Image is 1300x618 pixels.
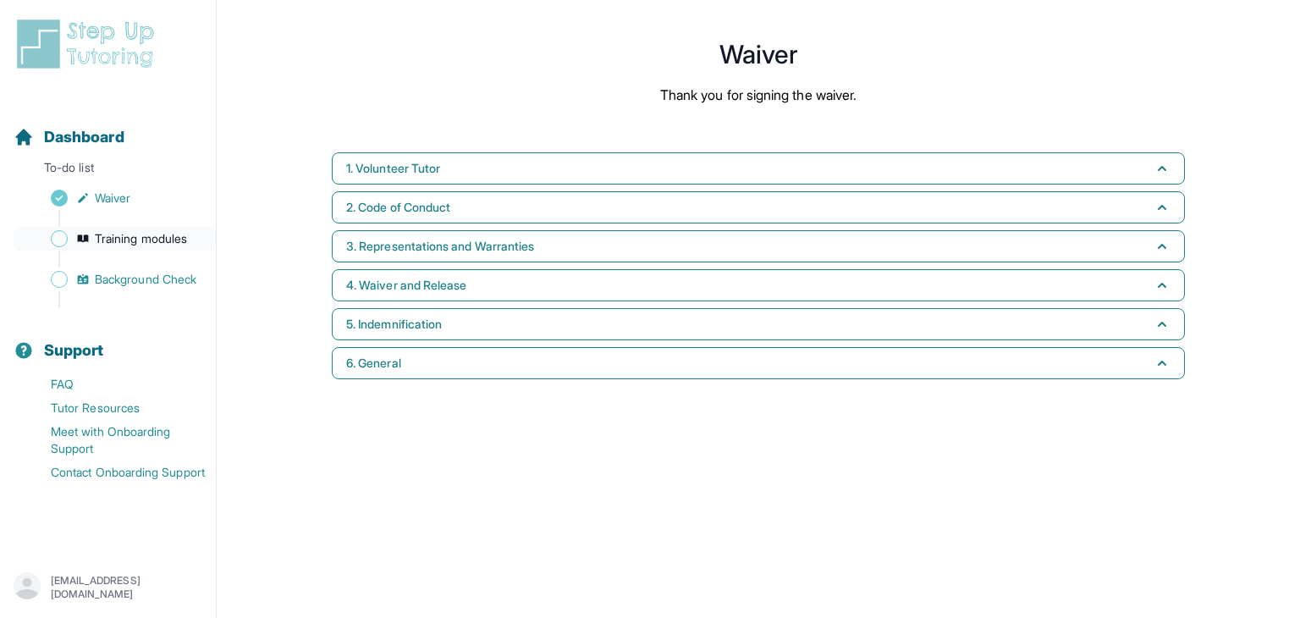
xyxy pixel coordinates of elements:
[95,230,187,247] span: Training modules
[346,238,534,255] span: 3. Representations and Warranties
[346,277,466,294] span: 4. Waiver and Release
[14,372,216,396] a: FAQ
[325,44,1192,64] h1: Waiver
[95,190,130,207] span: Waiver
[14,268,216,291] a: Background Check
[660,85,857,105] p: Thank you for signing the waiver.
[14,227,216,251] a: Training modules
[332,152,1185,185] button: 1. Volunteer Tutor
[95,271,196,288] span: Background Check
[346,355,401,372] span: 6. General
[51,574,202,601] p: [EMAIL_ADDRESS][DOMAIN_NAME]
[332,308,1185,340] button: 5. Indemnification
[14,17,164,71] img: logo
[346,160,440,177] span: 1. Volunteer Tutor
[346,199,450,216] span: 2. Code of Conduct
[14,125,124,149] a: Dashboard
[14,186,216,210] a: Waiver
[7,98,209,156] button: Dashboard
[332,191,1185,223] button: 2. Code of Conduct
[14,396,216,420] a: Tutor Resources
[332,230,1185,262] button: 3. Representations and Warranties
[332,347,1185,379] button: 6. General
[332,269,1185,301] button: 4. Waiver and Release
[14,461,216,484] a: Contact Onboarding Support
[7,312,209,369] button: Support
[44,339,104,362] span: Support
[346,316,442,333] span: 5. Indemnification
[7,159,209,183] p: To-do list
[14,572,202,603] button: [EMAIL_ADDRESS][DOMAIN_NAME]
[44,125,124,149] span: Dashboard
[14,420,216,461] a: Meet with Onboarding Support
